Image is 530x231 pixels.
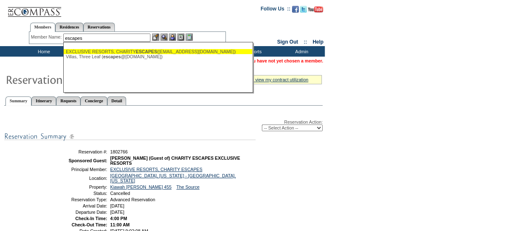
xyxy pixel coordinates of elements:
td: Admin [277,46,325,57]
img: b_calculator.gif [186,34,193,41]
span: [DATE] [110,210,124,215]
a: Help [313,39,323,45]
span: [PERSON_NAME] (Guest of) CHARITY ESCAPES EXCLUSIVE RESORTS [110,156,240,166]
a: Members [30,23,56,32]
a: Reservations [83,23,115,31]
span: 4:00 PM [110,216,127,221]
a: Follow us on Twitter [300,8,307,13]
a: The Source [176,184,199,189]
td: Reservation #: [47,149,107,154]
img: Subscribe to our YouTube Channel [308,6,323,13]
a: Itinerary [31,96,56,105]
a: Summary [5,96,31,106]
a: » view my contract utilization [251,77,308,82]
img: Become our fan on Facebook [292,6,299,13]
td: Property: [47,184,107,189]
td: Departure Date: [47,210,107,215]
img: Impersonate [169,34,176,41]
a: [GEOGRAPHIC_DATA], [US_STATE] - [GEOGRAPHIC_DATA], [US_STATE] [110,173,236,183]
a: Concierge [80,96,107,105]
span: ESCAPES [136,49,157,54]
div: EXCLUSIVE RESORTS, CHARITY ([EMAIL_ADDRESS][DOMAIN_NAME]) [66,49,250,54]
td: Principal Member: [47,167,107,172]
span: 1802766 [110,149,128,154]
span: [DATE] [110,203,124,208]
img: Follow us on Twitter [300,6,307,13]
a: Subscribe to our YouTube Channel [308,8,323,13]
span: Advanced Reservation [110,197,155,202]
strong: Check-In Time: [75,216,107,221]
td: Arrival Date: [47,203,107,208]
img: b_edit.gif [152,34,159,41]
img: View [160,34,168,41]
div: Member Name: [31,34,63,41]
a: Detail [107,96,127,105]
a: Sign Out [277,39,298,45]
div: Villas, Three Leaf ( @[DOMAIN_NAME]) [66,54,250,59]
span: escapes [103,54,121,59]
td: Location: [47,173,107,183]
td: Home [19,46,67,57]
strong: Sponsored Guest: [69,158,107,163]
td: Follow Us :: [261,5,290,15]
a: Kiawah [PERSON_NAME] 455 [110,184,171,189]
a: Requests [56,96,80,105]
strong: Check-Out Time: [72,222,107,227]
span: :: [304,39,307,45]
a: Residences [55,23,83,31]
img: Reservaton Summary [5,71,173,88]
td: Status: [47,191,107,196]
span: 11:00 AM [110,222,129,227]
img: subTtlResSummary.gif [4,131,256,142]
td: Reservation Type: [47,197,107,202]
img: Reservations [177,34,184,41]
span: You have not yet chosen a member. [248,58,323,63]
a: EXCLUSIVE RESORTS, CHARITY ESCAPES [110,167,202,172]
span: Cancelled [110,191,130,196]
a: Become our fan on Facebook [292,8,299,13]
div: Reservation Action: [4,119,323,131]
